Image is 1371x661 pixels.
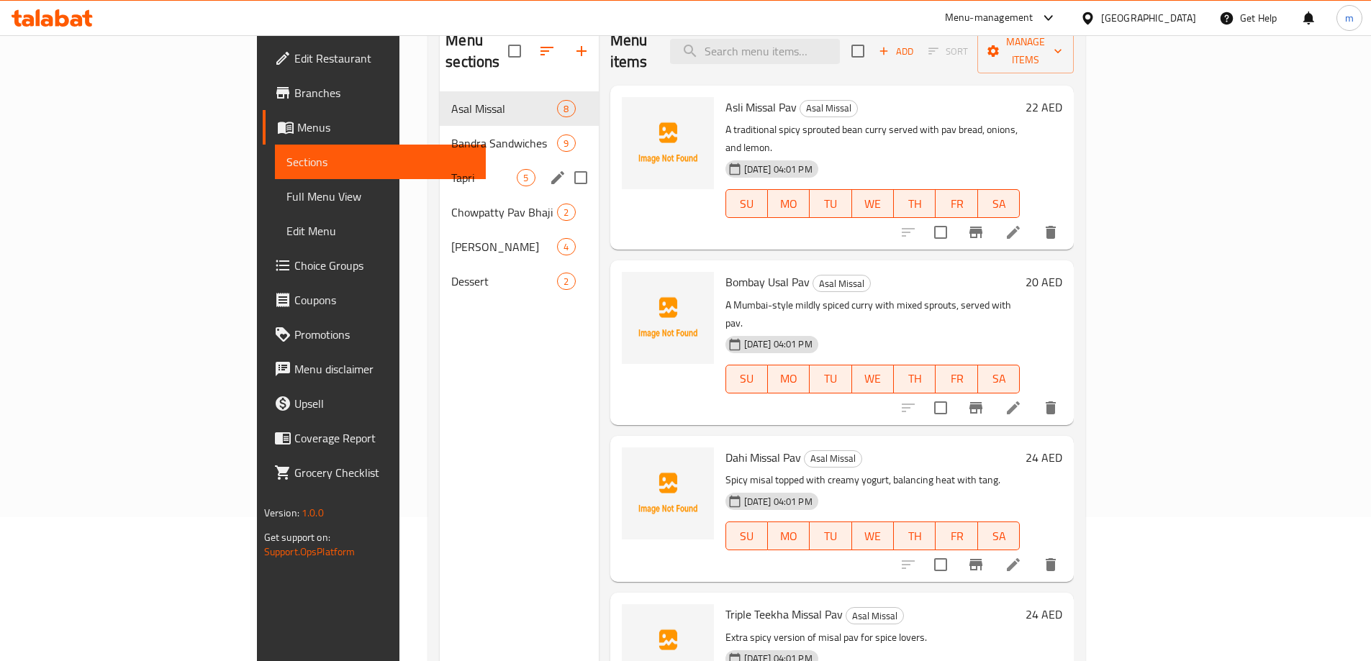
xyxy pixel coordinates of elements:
[294,395,474,412] span: Upsell
[610,29,653,73] h2: Menu items
[263,352,486,386] a: Menu disclaimer
[451,238,557,255] div: Frankie Roll
[557,273,575,290] div: items
[558,137,574,150] span: 9
[873,40,919,63] button: Add
[768,365,810,393] button: MO
[774,368,804,389] span: MO
[263,455,486,490] a: Grocery Checklist
[451,238,557,255] span: [PERSON_NAME]
[936,189,977,218] button: FR
[264,503,299,522] span: Version:
[900,193,930,214] span: TH
[725,96,797,118] span: Asli Missal Pav
[926,217,956,247] span: Select to update
[725,365,768,393] button: SU
[984,368,1014,389] span: SA
[1026,604,1062,624] h6: 24 AED
[1033,391,1068,425] button: delete
[959,547,993,582] button: Branch-specific-item
[1033,215,1068,250] button: delete
[1101,10,1196,26] div: [GEOGRAPHIC_DATA]
[1005,224,1022,241] a: Edit menu item
[557,135,575,152] div: items
[670,39,840,64] input: search
[815,526,846,547] span: TU
[622,447,714,539] img: Dahi Missal Pav
[959,215,993,250] button: Branch-specific-item
[440,264,598,298] div: Dessert2
[732,368,762,389] span: SU
[517,169,535,186] div: items
[451,100,557,117] span: Asal Missal
[926,393,956,423] span: Select to update
[959,391,993,425] button: Branch-specific-item
[800,100,858,117] div: Asal Missal
[451,273,557,290] div: Dessert
[440,126,598,160] div: Bandra Sandwiches9
[557,204,575,221] div: items
[275,145,486,179] a: Sections
[725,447,801,468] span: Dahi Missal Pav
[815,193,846,214] span: TU
[1026,97,1062,117] h6: 22 AED
[263,317,486,352] a: Promotions
[984,193,1014,214] span: SA
[843,36,873,66] span: Select section
[558,206,574,219] span: 2
[978,189,1020,218] button: SA
[732,526,762,547] span: SU
[294,50,474,67] span: Edit Restaurant
[768,521,810,550] button: MO
[558,102,574,116] span: 8
[846,608,903,624] span: Asal Missal
[900,368,930,389] span: TH
[936,521,977,550] button: FR
[1345,10,1354,26] span: m
[440,195,598,229] div: Chowpatty Pav Bhaji2
[263,41,486,76] a: Edit Restaurant
[622,272,714,364] img: Bombay Usal Pav
[1005,399,1022,416] a: Edit menu item
[263,421,486,455] a: Coverage Report
[1026,272,1062,292] h6: 20 AED
[810,365,851,393] button: TU
[873,40,919,63] span: Add item
[558,240,574,254] span: 4
[738,495,818,509] span: [DATE] 04:01 PM
[451,169,517,186] span: Tapri
[805,450,861,467] span: Asal Missal
[547,167,569,188] button: edit
[451,135,557,152] span: Bandra Sandwiches
[810,521,851,550] button: TU
[725,521,768,550] button: SU
[894,189,936,218] button: TH
[517,171,534,185] span: 5
[977,29,1074,73] button: Manage items
[557,100,575,117] div: items
[732,193,762,214] span: SU
[768,189,810,218] button: MO
[941,368,972,389] span: FR
[852,521,894,550] button: WE
[774,193,804,214] span: MO
[900,526,930,547] span: TH
[877,43,915,60] span: Add
[858,526,888,547] span: WE
[622,97,714,189] img: Asli Missal Pav
[978,365,1020,393] button: SA
[846,607,904,624] div: Asal Missal
[294,257,474,274] span: Choice Groups
[275,179,486,214] a: Full Menu View
[294,84,474,101] span: Branches
[919,40,977,63] span: Select section first
[294,360,474,378] span: Menu disclaimer
[263,386,486,421] a: Upsell
[440,86,598,304] nav: Menu sections
[263,110,486,145] a: Menus
[725,629,1021,647] p: Extra spicy version of misal pav for spice lovers.
[557,238,575,255] div: items
[1026,447,1062,468] h6: 24 AED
